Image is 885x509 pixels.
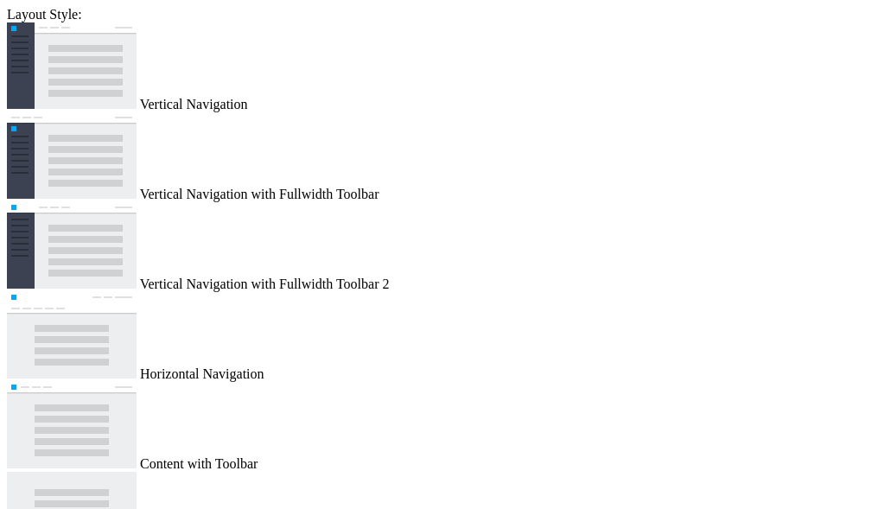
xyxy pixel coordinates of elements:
md-radio-button: Content with Toolbar [7,382,878,472]
span: Vertical Navigation with Fullwidth Toolbar [140,187,379,201]
md-radio-button: Vertical Navigation [7,22,878,112]
img: vertical-nav.jpg [7,22,137,109]
span: Vertical Navigation [140,97,248,111]
span: Content with Toolbar [140,456,258,471]
img: vertical-nav-with-full-toolbar.jpg [7,112,137,199]
md-radio-button: Horizontal Navigation [7,292,878,382]
img: horizontal-nav.jpg [7,292,137,379]
span: Horizontal Navigation [140,366,264,381]
span: Vertical Navigation with Fullwidth Toolbar 2 [140,277,390,291]
img: content-with-toolbar.jpg [7,382,137,468]
md-radio-button: Vertical Navigation with Fullwidth Toolbar 2 [7,202,878,292]
div: Layout Style: [7,7,878,22]
md-radio-button: Vertical Navigation with Fullwidth Toolbar [7,112,878,202]
img: vertical-nav-with-full-toolbar-2.jpg [7,202,137,289]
